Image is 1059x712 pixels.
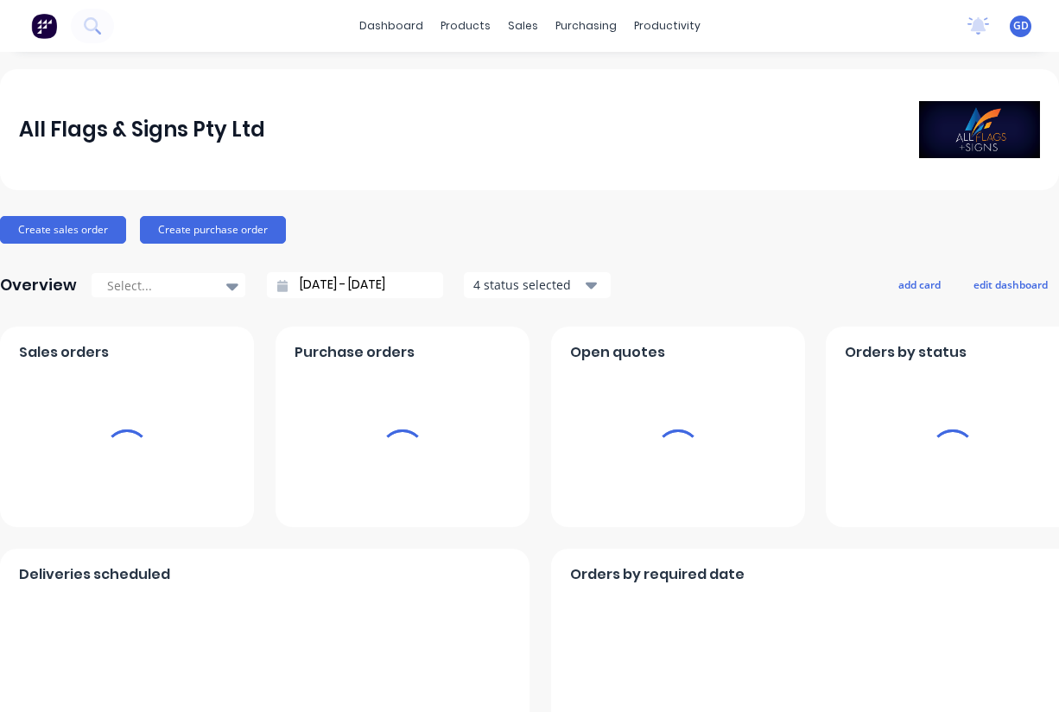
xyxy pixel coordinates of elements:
[19,112,265,147] div: All Flags & Signs Pty Ltd
[432,13,499,39] div: products
[845,342,967,363] span: Orders by status
[473,276,582,294] div: 4 status selected
[570,342,665,363] span: Open quotes
[1013,18,1029,34] span: GD
[887,273,952,296] button: add card
[19,342,109,363] span: Sales orders
[464,272,611,298] button: 4 status selected
[295,342,415,363] span: Purchase orders
[31,13,57,39] img: Factory
[140,216,286,244] button: Create purchase order
[919,101,1040,158] img: All Flags & Signs Pty Ltd
[499,13,547,39] div: sales
[962,273,1059,296] button: edit dashboard
[19,564,170,585] span: Deliveries scheduled
[625,13,709,39] div: productivity
[547,13,625,39] div: purchasing
[570,564,745,585] span: Orders by required date
[351,13,432,39] a: dashboard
